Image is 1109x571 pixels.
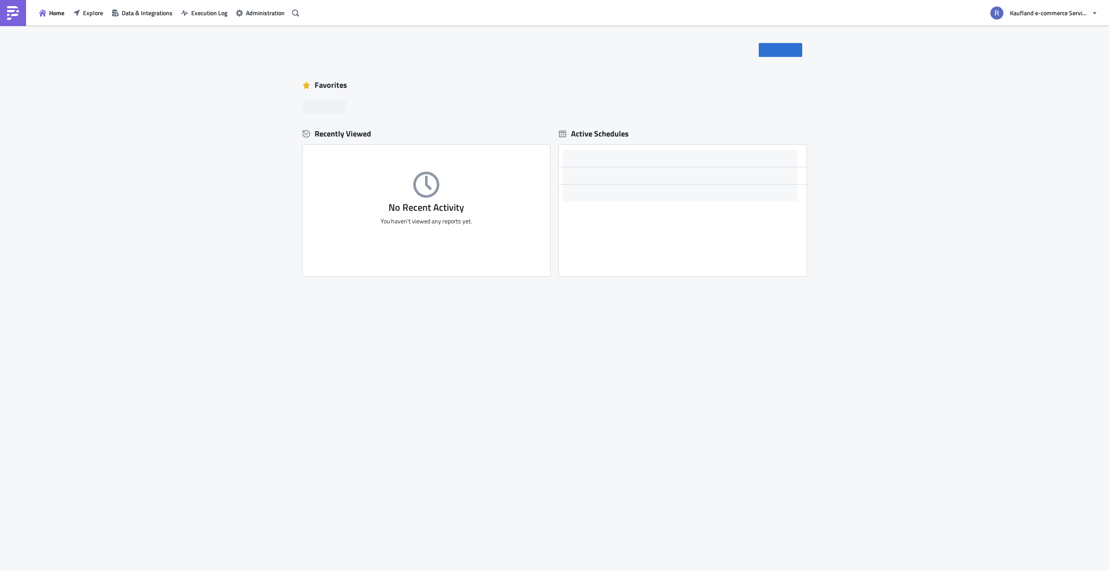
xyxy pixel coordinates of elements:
img: Avatar [989,6,1004,20]
div: Recently Viewed [302,127,550,140]
button: Explore [69,6,107,20]
h3: No Recent Activity [302,202,550,213]
span: Home [49,8,64,17]
button: Home [35,6,69,20]
button: Execution Log [177,6,232,20]
button: Data & Integrations [107,6,177,20]
p: You haven't viewed any reports yet. [302,217,550,225]
span: Execution Log [191,8,227,17]
button: Kaufland e-commerce Services GmbH & Co. KG [985,3,1102,23]
button: Administration [232,6,289,20]
span: Explore [83,8,103,17]
span: Data & Integrations [122,8,173,17]
img: PushMetrics [6,6,20,20]
span: Kaufland e-commerce Services GmbH & Co. KG [1010,8,1088,17]
div: Favorites [302,79,807,92]
span: Administration [246,8,285,17]
div: Active Schedules [559,129,629,139]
